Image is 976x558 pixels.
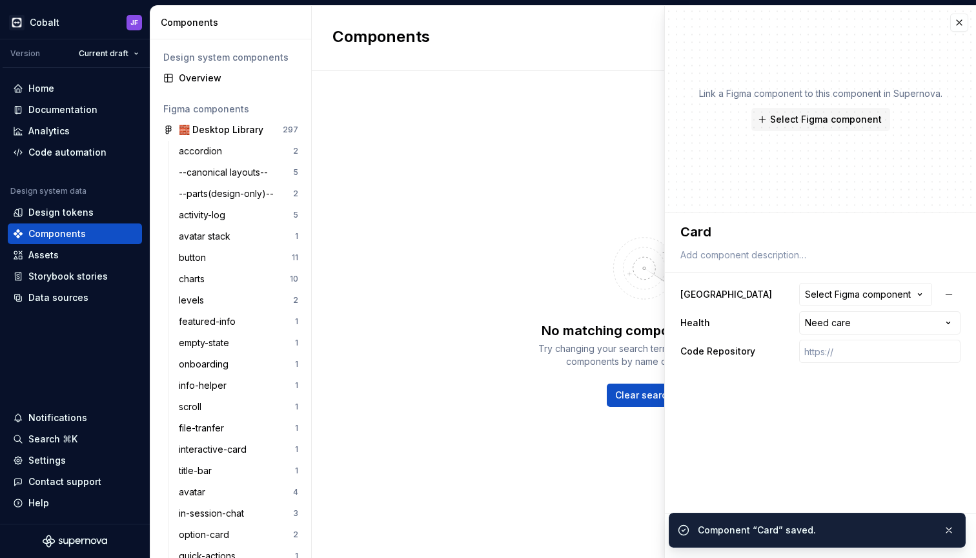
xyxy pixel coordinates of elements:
div: 1 [295,380,298,391]
div: levels [179,294,209,307]
div: Data sources [28,291,88,304]
div: Design system data [10,186,86,196]
button: Select Figma component [799,283,932,306]
p: Link a Figma component to this component in Supernova. [699,87,942,100]
div: Select Figma component [805,288,911,301]
a: Assets [8,245,142,265]
div: Design system components [163,51,298,64]
div: Components [28,227,86,240]
button: Notifications [8,408,142,428]
a: scroll1 [174,397,303,417]
a: option-card2 [174,524,303,545]
div: Overview [179,72,298,85]
span: Clear search [615,389,673,402]
a: Design tokens [8,202,142,223]
a: avatar stack1 [174,226,303,247]
div: Version [10,48,40,59]
div: 1 [295,231,298,242]
div: Analytics [28,125,70,138]
div: Figma components [163,103,298,116]
button: Clear search [607,384,681,407]
input: https:// [799,340,961,363]
button: Current draft [73,45,145,63]
div: interactive-card [179,443,252,456]
button: Select Figma component [751,108,890,131]
a: Data sources [8,287,142,308]
div: 2 [293,189,298,199]
div: 3 [293,508,298,519]
svg: Supernova Logo [43,535,107,548]
a: Components [8,223,142,244]
div: button [179,251,211,264]
div: featured-info [179,315,241,328]
a: Storybook stories [8,266,142,287]
a: --parts(design-only)--2 [174,183,303,204]
a: button11 [174,247,303,268]
a: onboarding1 [174,354,303,375]
div: onboarding [179,358,234,371]
div: Settings [28,454,66,467]
img: e3886e02-c8c5-455d-9336-29756fd03ba2.png [9,15,25,30]
a: 🧱 Desktop Library297 [158,119,303,140]
div: accordion [179,145,227,158]
div: Storybook stories [28,270,108,283]
button: Search ⌘K [8,429,142,449]
button: CobaltJF [3,8,147,36]
div: 🧱 Desktop Library [179,123,263,136]
div: Documentation [28,103,97,116]
div: 5 [293,167,298,178]
div: Assets [28,249,59,262]
a: Documentation [8,99,142,120]
a: featured-info1 [174,311,303,332]
div: file-tranfer [179,422,229,435]
div: 1 [295,423,298,433]
div: Components [161,16,306,29]
label: [GEOGRAPHIC_DATA] [680,288,772,301]
div: Try changing your search term — you can search components by name or description. [528,342,760,368]
div: 4 [293,487,298,497]
a: charts10 [174,269,303,289]
a: in-session-chat3 [174,503,303,524]
div: Help [28,497,49,510]
div: Design tokens [28,206,94,219]
a: activity-log5 [174,205,303,225]
button: Contact support [8,471,142,492]
a: file-tranfer1 [174,418,303,439]
div: Notifications [28,411,87,424]
div: 2 [293,295,298,305]
div: JF [130,17,138,28]
div: activity-log [179,209,230,222]
div: charts [179,273,210,285]
div: in-session-chat [179,507,249,520]
div: Home [28,82,54,95]
div: 1 [295,359,298,369]
div: 2 [293,530,298,540]
div: 10 [290,274,298,284]
div: avatar stack [179,230,236,243]
a: Analytics [8,121,142,141]
a: Settings [8,450,142,471]
a: Home [8,78,142,99]
div: 5 [293,210,298,220]
div: info-helper [179,379,232,392]
a: title-bar1 [174,460,303,481]
div: --canonical layouts-- [179,166,273,179]
div: Cobalt [30,16,59,29]
a: levels2 [174,290,303,311]
div: No matching components found [542,322,746,340]
div: 1 [295,316,298,327]
a: interactive-card1 [174,439,303,460]
h2: Components [332,26,430,50]
a: Overview [158,68,303,88]
div: 1 [295,444,298,455]
div: empty-state [179,336,234,349]
button: Help [8,493,142,513]
a: Code automation [8,142,142,163]
div: scroll [179,400,207,413]
a: info-helper1 [174,375,303,396]
div: 297 [283,125,298,135]
div: Contact support [28,475,101,488]
label: Health [680,316,710,329]
div: --parts(design-only)-- [179,187,279,200]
